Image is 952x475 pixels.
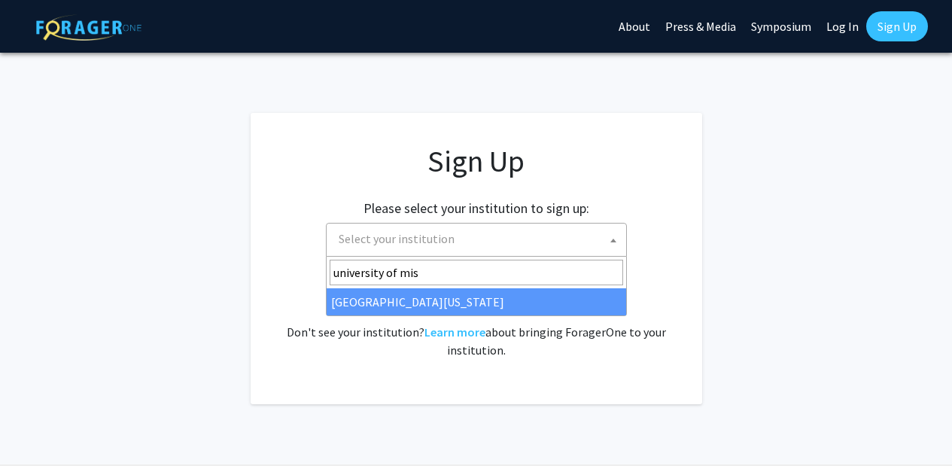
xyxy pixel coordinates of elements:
[333,224,626,254] span: Select your institution
[424,324,485,340] a: Learn more about bringing ForagerOne to your institution
[339,231,455,246] span: Select your institution
[281,287,672,359] div: Already have an account? . Don't see your institution? about bringing ForagerOne to your institut...
[11,407,64,464] iframe: Chat
[326,223,627,257] span: Select your institution
[330,260,623,285] input: Search
[363,200,589,217] h2: Please select your institution to sign up:
[36,14,141,41] img: ForagerOne Logo
[866,11,928,41] a: Sign Up
[327,288,626,315] li: [GEOGRAPHIC_DATA][US_STATE]
[281,143,672,179] h1: Sign Up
